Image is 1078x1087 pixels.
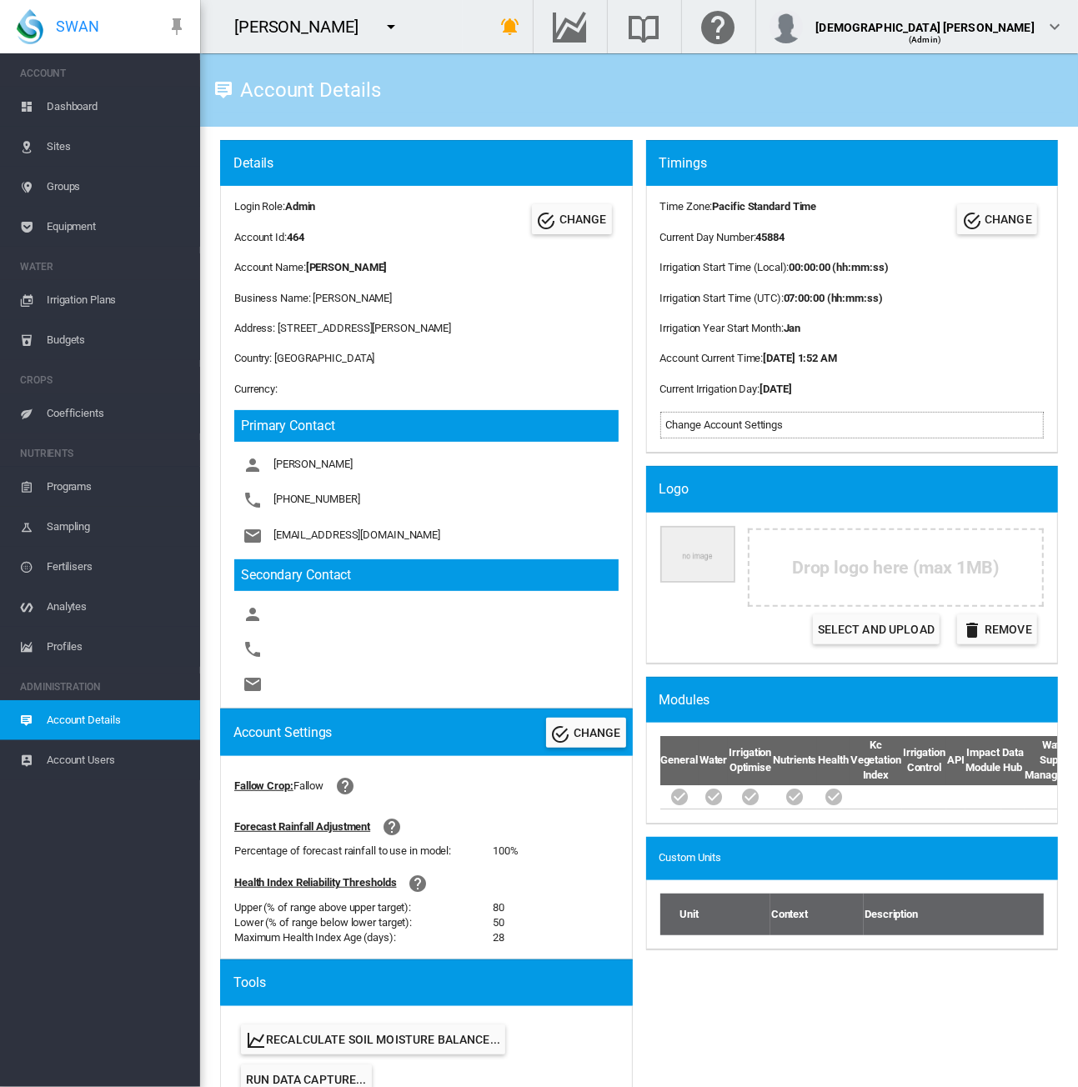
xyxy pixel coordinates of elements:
[660,321,889,336] div: :
[659,850,722,865] span: Custom Units
[824,787,844,807] md-icon: icon-checkbox-marked-circle
[47,467,187,507] span: Programs
[965,736,1001,785] th: Impact Module
[770,10,803,43] img: profile.jpg
[402,867,435,900] button: icon-help-circle
[234,915,493,930] div: Lower (% of range below lower target):
[47,627,187,667] span: Profiles
[233,724,332,742] div: Account Settings
[20,440,187,467] span: NUTRIENTS
[233,154,633,173] div: Details
[234,779,293,794] div: Fallow Crop:
[660,736,699,785] th: General
[233,84,381,96] div: Account Details
[864,894,1044,935] th: Description
[20,253,187,280] span: WATER
[850,736,902,785] th: Kc Vegetation Index
[790,261,889,273] b: 00:00:00 (hh:mm:ss)
[660,526,735,584] img: Company Logo
[704,787,724,807] md-icon: icon-checkbox-marked-circle
[660,292,781,304] span: Irrigation Start Time (UTC)
[382,817,402,837] md-icon: icon-help-circle
[241,1024,505,1054] button: Recalculate Soil Moisture Balance
[957,614,1037,644] button: icon-delete Remove
[532,204,612,234] button: Change Account Details
[772,736,817,785] th: Nutrients
[375,810,409,844] button: icon-help-circle
[660,199,889,214] div: :
[748,528,1045,607] div: Drop logo here (max 1MB)
[233,974,633,992] div: Tools
[699,17,739,37] md-icon: Click here for help
[234,351,619,366] div: Country: [GEOGRAPHIC_DATA]
[713,200,817,213] b: Pacific Standard Time
[47,507,187,547] span: Sampling
[756,231,785,243] b: 45884
[574,726,621,739] span: CHANGE
[234,410,619,442] h3: Primary Contact
[20,60,187,87] span: ACCOUNT
[234,819,370,834] div: Forecast Rainfall Adjustment
[985,623,1032,636] span: Remove
[669,787,689,807] md-icon: icon-checkbox-marked-circle
[493,900,504,915] div: 80
[56,16,99,37] span: SWAN
[47,127,187,167] span: Sites
[659,480,1059,498] div: Logo
[660,352,761,364] span: Account Current Time
[624,17,664,37] md-icon: Search the knowledge base
[501,17,521,37] md-icon: icon-bell-ring
[234,260,619,275] div: Account Name:
[550,17,590,37] md-icon: Go to the Data Hub
[660,291,889,306] div: :
[784,322,801,334] b: Jan
[234,199,315,214] div: Login Role:
[784,292,883,304] b: 07:00:00 (hh:mm:ss)
[47,547,187,587] span: Fertilisers
[273,528,440,541] span: [EMAIL_ADDRESS][DOMAIN_NAME]
[666,418,1039,433] div: Change Account Settings
[234,900,493,915] div: Upper (% of range above upper target):
[770,894,864,935] th: Context
[660,230,889,245] div: :
[660,351,889,366] div: :
[243,604,263,624] md-icon: icon-account
[234,930,493,945] div: Maximum Health Index Age (days):
[816,13,1035,29] div: [DEMOGRAPHIC_DATA] [PERSON_NAME]
[234,291,619,306] div: Business Name: [PERSON_NAME]
[234,15,374,38] div: [PERSON_NAME]
[763,352,837,364] b: [DATE] 1:52 AM
[494,10,528,43] button: icon-bell-ring
[493,915,504,930] div: 50
[537,211,557,231] md-icon: icon-check-circle
[243,526,263,546] md-icon: icon-email
[287,231,304,243] b: 464
[699,736,729,785] th: Water
[946,736,965,785] th: API
[243,674,263,694] md-icon: icon-email
[660,383,758,395] span: Current Irrigation Day
[273,493,360,506] span: [PHONE_NUMBER]
[20,367,187,393] span: CROPS
[409,874,429,894] md-icon: icon-help-circle
[213,80,233,100] md-icon: icon-tooltip-text
[985,213,1032,226] span: CHANGE
[47,207,187,247] span: Equipment
[234,382,619,397] div: Currency:
[243,490,263,510] md-icon: icon-phone
[47,587,187,627] span: Analytes
[813,614,940,644] label: Select and Upload
[335,776,355,796] md-icon: icon-help-circle
[660,260,889,275] div: :
[660,894,770,935] th: Unit
[660,322,781,334] span: Irrigation Year Start Month
[493,930,504,945] div: 28
[962,620,982,640] md-icon: icon-delete
[243,455,263,475] md-icon: icon-account
[957,204,1037,234] button: Change Account Timings
[285,200,316,213] b: Admin
[234,875,397,890] div: Health Index Reliability Thresholds
[47,320,187,360] span: Budgets
[328,769,362,803] button: icon-help-circle
[293,779,323,794] div: Fallow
